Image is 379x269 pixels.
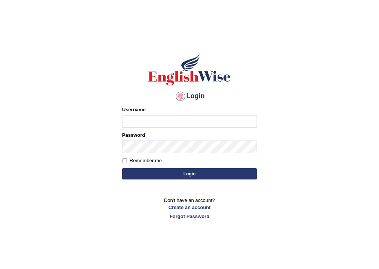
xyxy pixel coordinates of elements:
[122,90,257,102] h4: Login
[122,213,257,220] a: Forgot Password
[122,168,257,179] button: Login
[147,53,232,87] img: Logo of English Wise sign in for intelligent practice with AI
[122,197,257,220] p: Don't have an account?
[122,132,145,139] label: Password
[122,204,257,211] a: Create an account
[122,106,146,113] label: Username
[122,157,162,164] label: Remember me
[122,158,127,163] input: Remember me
